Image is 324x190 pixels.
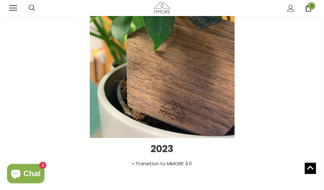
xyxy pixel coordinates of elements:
h3: 2023 [10,143,314,155]
img: MMORE Cases [154,2,170,13]
p: • Transition to MMORE 3.0 [10,160,314,168]
a: 0 [305,5,312,12]
span: 0 [308,2,315,10]
inbox-online-store-chat: Shopify online store chat [5,164,46,185]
